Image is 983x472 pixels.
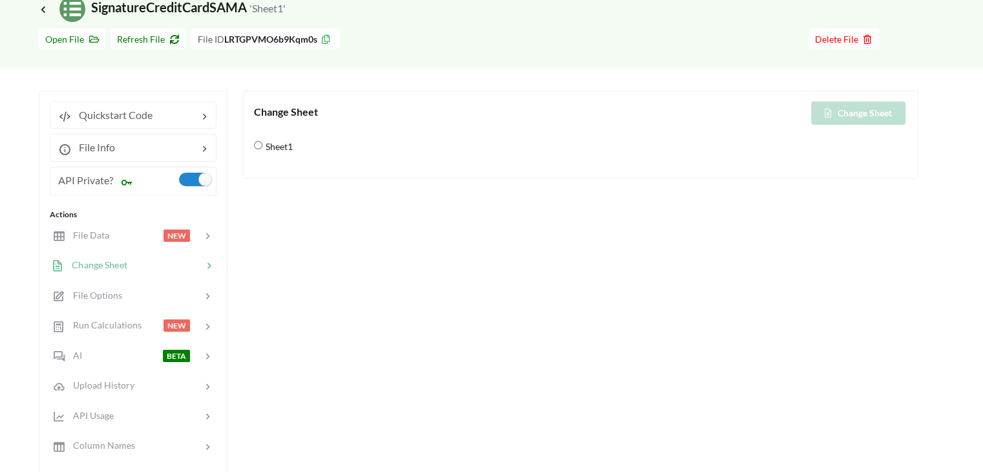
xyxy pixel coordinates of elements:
span: File Data [65,230,109,241]
button: Open File [39,28,105,48]
b: LRTGPVMO6b9Kqm0s [224,34,317,45]
span: BETA [163,350,190,362]
span: API Usage [65,410,114,421]
span: Delete File [815,34,873,45]
small: 'Sheet1' [249,2,286,14]
span: NEW [164,319,190,332]
span: Refresh File [117,34,180,45]
span: Run Calculations [65,319,142,330]
span: Column Names [65,440,135,451]
div: Change Sheet [254,104,581,120]
span: File Info [71,141,115,153]
div: Actions [50,209,217,220]
span: NEW [164,230,190,242]
span: Open File [45,34,99,45]
span: AI [65,350,82,361]
span: File Options [65,290,122,301]
span: Upload History [65,380,134,391]
span: Quickstart Code [71,109,153,121]
span: Change Sheet [64,259,127,270]
span: API Private? [58,174,113,186]
button: Delete File [809,28,880,48]
span: Sheet1 [262,133,293,160]
button: Refresh File [111,28,186,48]
span: File ID [198,34,224,45]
